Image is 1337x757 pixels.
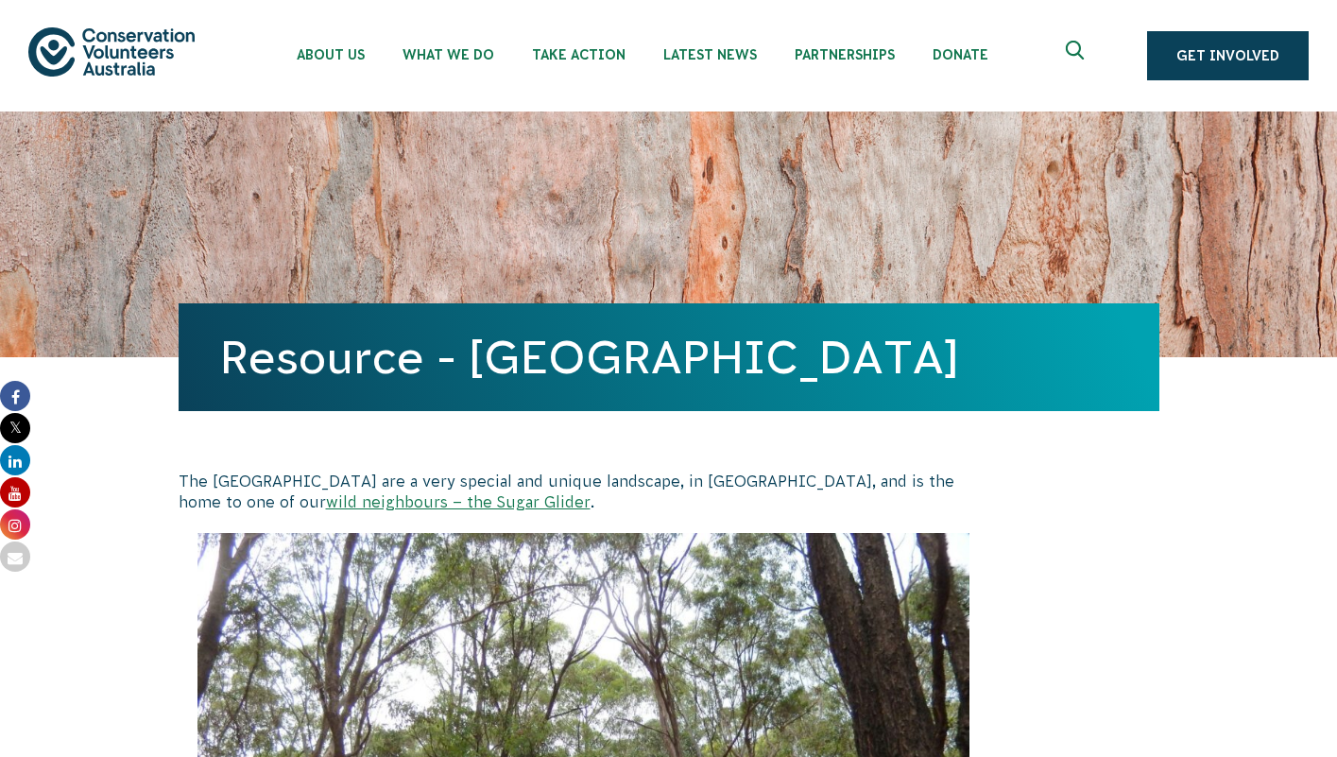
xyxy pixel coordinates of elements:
span: Partnerships [795,47,895,62]
span: What We Do [403,47,494,62]
img: logo.svg [28,27,195,76]
span: Expand search box [1066,41,1089,71]
span: The [GEOGRAPHIC_DATA] are a very special and unique landscape, in [GEOGRAPHIC_DATA], and is the h... [179,473,954,510]
span: Donate [933,47,988,62]
a: wild neighbours – the Sugar Glider [326,493,591,510]
span: Take Action [532,47,626,62]
h1: Resource - [GEOGRAPHIC_DATA] [220,332,1118,383]
button: Expand search box Close search box [1054,33,1100,78]
span: Latest News [663,47,757,62]
span: About Us [297,47,365,62]
a: Get Involved [1147,31,1309,80]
